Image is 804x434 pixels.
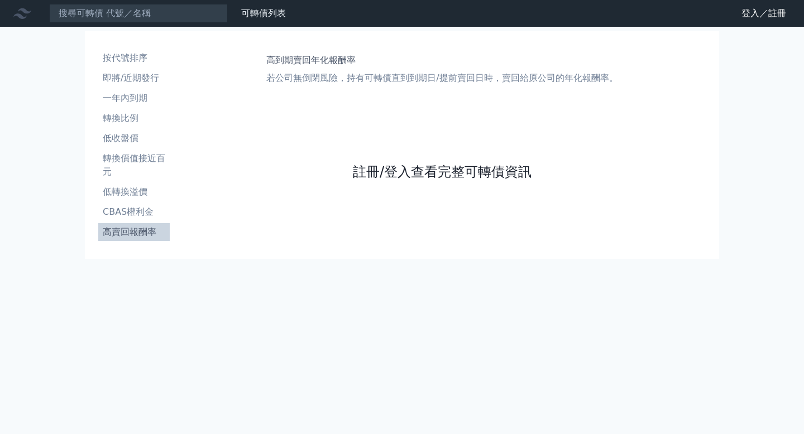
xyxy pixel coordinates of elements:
[733,4,795,22] a: 登入／註冊
[98,183,170,201] a: 低轉換溢價
[98,185,170,199] li: 低轉換溢價
[98,203,170,221] a: CBAS權利金
[98,132,170,145] li: 低收盤價
[98,225,170,239] li: 高賣回報酬率
[98,109,170,127] a: 轉換比例
[98,129,170,147] a: 低收盤價
[266,71,618,85] p: 若公司無倒閉風險，持有可轉債直到到期日/提前賣回日時，賣回給原公司的年化報酬率。
[98,49,170,67] a: 按代號排序
[98,71,170,85] li: 即將/近期發行
[98,112,170,125] li: 轉換比例
[98,223,170,241] a: 高賣回報酬率
[98,205,170,219] li: CBAS權利金
[98,69,170,87] a: 即將/近期發行
[49,4,228,23] input: 搜尋可轉債 代號／名稱
[241,8,286,18] a: 可轉債列表
[98,89,170,107] a: 一年內到期
[98,150,170,181] a: 轉換價值接近百元
[98,51,170,65] li: 按代號排序
[266,54,618,67] h1: 高到期賣回年化報酬率
[98,91,170,105] li: 一年內到期
[98,152,170,179] li: 轉換價值接近百元
[353,163,532,181] a: 註冊/登入查看完整可轉債資訊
